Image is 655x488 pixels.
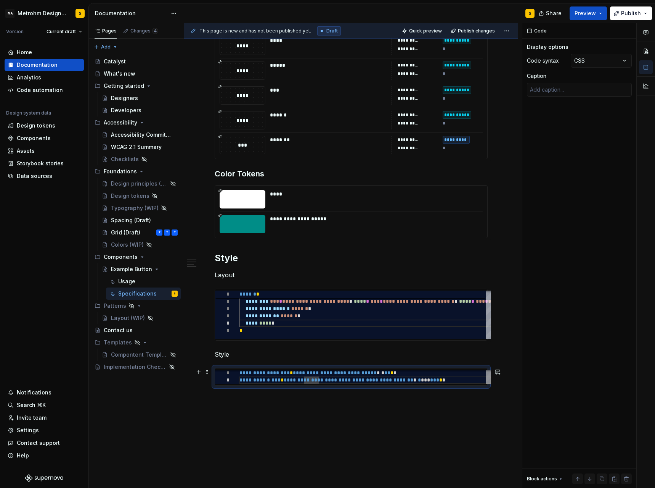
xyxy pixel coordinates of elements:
[99,239,181,251] a: Colors (WIP)
[17,147,35,155] div: Assets
[448,26,498,36] button: Publish changes
[99,202,181,214] a: Typography (WIP)
[106,288,181,300] a: SpecificationsS
[104,119,137,126] div: Accessibility
[99,141,181,153] a: WCAG 2.1 Summary
[5,120,84,132] a: Design tokens
[111,241,144,249] div: Colors (WIP)
[159,229,161,236] div: T
[101,44,111,50] span: Add
[17,401,46,409] div: Search ⌘K
[326,28,338,34] span: Draft
[104,70,135,78] div: What's new
[118,290,157,297] div: Specifications
[17,48,32,56] div: Home
[527,72,546,80] div: Caption
[17,439,60,447] div: Contact support
[5,424,84,436] a: Settings
[17,61,58,69] div: Documentation
[152,28,158,34] span: 4
[130,28,158,34] div: Changes
[621,10,641,17] span: Publish
[111,131,174,139] div: Accessibility Commitment
[118,278,135,285] div: Usage
[215,350,488,359] p: Style
[17,122,55,129] div: Design tokens
[174,229,176,236] div: T
[99,190,181,202] a: Design tokens
[166,229,168,236] div: T
[5,71,84,84] a: Analytics
[99,214,181,226] a: Spacing (Draft)
[527,57,559,65] div: Code syntax
[5,399,84,411] button: Search ⌘K
[527,476,557,482] div: Block actions
[104,302,126,310] div: Patterns
[111,155,139,163] div: Checklists
[99,312,181,324] a: Layout (WIP)
[106,275,181,288] a: Usage
[17,452,29,459] div: Help
[173,290,176,297] div: S
[527,43,568,51] div: Display options
[99,129,181,141] a: Accessibility Commitment
[17,86,63,94] div: Code automation
[92,80,181,92] div: Getting started
[17,427,39,434] div: Settings
[215,168,488,179] h3: Color Tokens
[17,160,64,167] div: Storybook stories
[104,339,132,346] div: Templates
[535,6,567,20] button: Share
[95,10,167,17] div: Documentation
[199,28,311,34] span: This page is new and has not been published yet.
[104,326,133,334] div: Contact us
[92,68,181,80] a: What's new
[6,110,51,116] div: Design system data
[92,251,181,263] div: Components
[5,170,84,182] a: Data sources
[92,55,181,373] div: Page tree
[111,314,145,322] div: Layout (WIP)
[215,252,488,264] h2: Style
[99,178,181,190] a: Design principles (WIP)
[111,217,151,224] div: Spacing (Draft)
[5,46,84,58] a: Home
[104,253,138,261] div: Components
[5,437,84,449] button: Contact support
[92,324,181,336] a: Contact us
[575,10,596,17] span: Preview
[104,82,144,90] div: Getting started
[458,28,495,34] span: Publish changes
[400,26,445,36] button: Quick preview
[99,104,181,116] a: Developers
[6,29,24,35] div: Version
[111,229,140,236] div: Grid (Draft)
[92,42,120,52] button: Add
[95,28,117,34] div: Pages
[5,145,84,157] a: Assets
[17,172,52,180] div: Data sources
[92,361,181,373] a: Implementation Checklist
[5,9,14,18] div: MA
[111,180,168,187] div: Design principles (WIP)
[570,6,607,20] button: Preview
[5,157,84,170] a: Storybook stories
[111,94,138,102] div: Designers
[99,349,181,361] a: Compontent Template
[111,192,149,200] div: Design tokens
[610,6,652,20] button: Publish
[99,226,181,239] a: Grid (Draft)TTT
[111,143,162,151] div: WCAG 2.1 Summary
[17,74,41,81] div: Analytics
[92,165,181,178] div: Foundations
[99,153,181,165] a: Checklists
[17,134,51,142] div: Components
[17,414,47,422] div: Invite team
[111,351,168,359] div: Compontent Template
[25,474,63,482] svg: Supernova Logo
[79,10,82,16] div: S
[5,412,84,424] a: Invite team
[17,389,51,396] div: Notifications
[5,132,84,144] a: Components
[5,84,84,96] a: Code automation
